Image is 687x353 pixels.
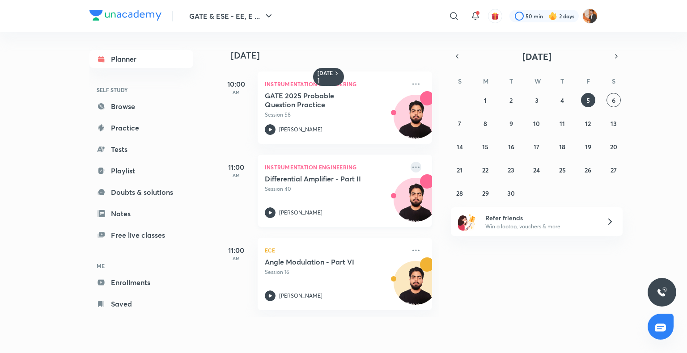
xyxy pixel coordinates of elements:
[559,166,566,174] abbr: September 25, 2025
[612,96,615,105] abbr: September 6, 2025
[89,97,193,115] a: Browse
[478,163,492,177] button: September 22, 2025
[279,292,322,300] p: [PERSON_NAME]
[485,213,595,223] h6: Refer friends
[504,139,518,154] button: September 16, 2025
[458,119,461,128] abbr: September 7, 2025
[478,116,492,130] button: September 8, 2025
[533,166,540,174] abbr: September 24, 2025
[555,139,569,154] button: September 18, 2025
[488,9,502,23] button: avatar
[482,189,489,198] abbr: September 29, 2025
[548,12,557,21] img: streak
[457,166,462,174] abbr: September 21, 2025
[491,12,499,20] img: avatar
[265,79,405,89] p: Instrumentation Engineering
[218,172,254,178] p: AM
[89,205,193,223] a: Notes
[535,96,539,105] abbr: September 3, 2025
[89,226,193,244] a: Free live classes
[504,163,518,177] button: September 23, 2025
[265,91,376,109] h5: GATE 2025 Probable Question Practice
[555,93,569,107] button: September 4, 2025
[581,163,595,177] button: September 26, 2025
[585,166,591,174] abbr: September 26, 2025
[89,10,161,23] a: Company Logo
[265,245,405,256] p: ECE
[560,77,564,85] abbr: Thursday
[89,10,161,21] img: Company Logo
[218,79,254,89] h5: 10:00
[606,139,621,154] button: September 20, 2025
[509,77,513,85] abbr: Tuesday
[265,268,405,276] p: Session 16
[581,93,595,107] button: September 5, 2025
[478,93,492,107] button: September 1, 2025
[585,143,591,151] abbr: September 19, 2025
[610,143,617,151] abbr: September 20, 2025
[218,245,254,256] h5: 11:00
[530,93,544,107] button: September 3, 2025
[279,126,322,134] p: [PERSON_NAME]
[581,139,595,154] button: September 19, 2025
[530,139,544,154] button: September 17, 2025
[606,116,621,130] button: September 13, 2025
[504,116,518,130] button: September 9, 2025
[231,50,441,61] h4: [DATE]
[504,93,518,107] button: September 2, 2025
[394,183,437,226] img: Avatar
[484,96,487,105] abbr: September 1, 2025
[533,119,540,128] abbr: September 10, 2025
[453,116,467,130] button: September 7, 2025
[606,163,621,177] button: September 27, 2025
[394,266,437,309] img: Avatar
[612,77,615,85] abbr: Saturday
[453,139,467,154] button: September 14, 2025
[509,96,513,105] abbr: September 2, 2025
[482,143,488,151] abbr: September 15, 2025
[559,143,565,151] abbr: September 18, 2025
[582,8,598,24] img: Ayush sagitra
[458,77,462,85] abbr: Sunday
[89,162,193,180] a: Playlist
[581,116,595,130] button: September 12, 2025
[457,143,463,151] abbr: September 14, 2025
[555,163,569,177] button: September 25, 2025
[611,119,617,128] abbr: September 13, 2025
[265,257,376,266] h5: Angle Modulation - Part VI
[184,7,280,25] button: GATE & ESE - EE, E ...
[534,143,539,151] abbr: September 17, 2025
[478,139,492,154] button: September 15, 2025
[586,77,590,85] abbr: Friday
[482,166,488,174] abbr: September 22, 2025
[463,50,610,63] button: [DATE]
[657,287,667,298] img: ttu
[458,213,476,231] img: referral
[456,189,463,198] abbr: September 28, 2025
[507,189,515,198] abbr: September 30, 2025
[522,50,551,63] span: [DATE]
[89,183,193,201] a: Doubts & solutions
[530,163,544,177] button: September 24, 2025
[89,273,193,291] a: Enrollments
[218,89,254,95] p: AM
[483,119,487,128] abbr: September 8, 2025
[265,162,405,172] p: Instrumentation Engineering
[530,116,544,130] button: September 10, 2025
[508,143,514,151] abbr: September 16, 2025
[279,209,322,217] p: [PERSON_NAME]
[611,166,617,174] abbr: September 27, 2025
[534,77,541,85] abbr: Wednesday
[394,100,437,143] img: Avatar
[483,77,488,85] abbr: Monday
[218,162,254,172] h5: 11:00
[265,174,376,183] h5: Differential Amplifier - Part II
[586,96,590,105] abbr: September 5, 2025
[508,166,514,174] abbr: September 23, 2025
[89,119,193,137] a: Practice
[504,186,518,200] button: September 30, 2025
[89,82,193,97] h6: SELF STUDY
[585,119,591,128] abbr: September 12, 2025
[453,186,467,200] button: September 28, 2025
[89,50,193,68] a: Planner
